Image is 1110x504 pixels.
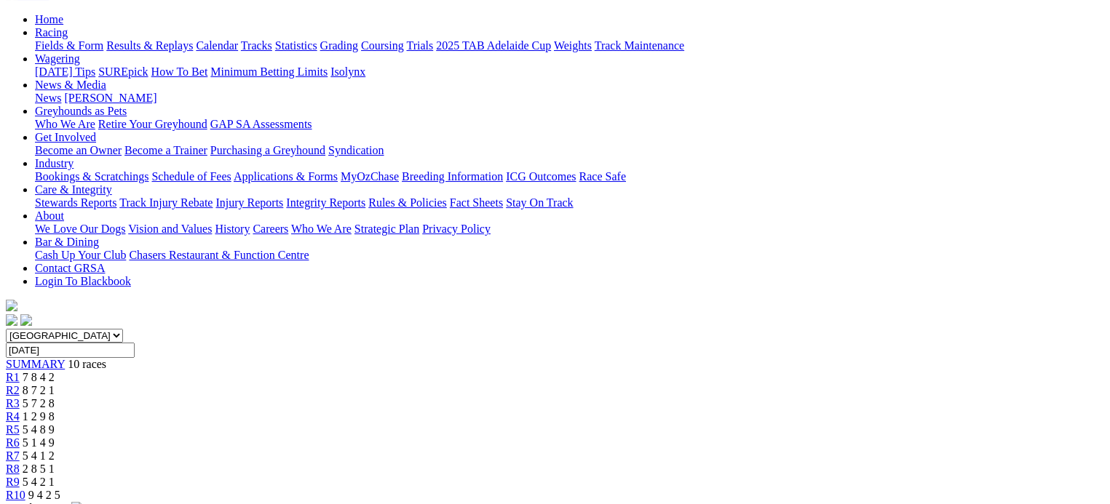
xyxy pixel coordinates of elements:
[35,105,127,117] a: Greyhounds as Pets
[595,39,684,52] a: Track Maintenance
[23,371,55,383] span: 7 8 4 2
[128,223,212,235] a: Vision and Values
[23,463,55,475] span: 2 8 5 1
[450,196,503,209] a: Fact Sheets
[402,170,503,183] a: Breeding Information
[6,436,20,449] a: R6
[6,489,25,501] span: R10
[554,39,592,52] a: Weights
[422,223,491,235] a: Privacy Policy
[35,183,112,196] a: Care & Integrity
[35,26,68,39] a: Racing
[275,39,317,52] a: Statistics
[20,314,32,326] img: twitter.svg
[506,196,573,209] a: Stay On Track
[35,249,1104,262] div: Bar & Dining
[35,223,1104,236] div: About
[210,144,325,156] a: Purchasing a Greyhound
[35,144,122,156] a: Become an Owner
[35,65,1104,79] div: Wagering
[6,410,20,423] a: R4
[341,170,399,183] a: MyOzChase
[35,157,74,169] a: Industry
[436,39,551,52] a: 2025 TAB Adelaide Cup
[210,118,312,130] a: GAP SA Assessments
[35,223,125,235] a: We Love Our Dogs
[6,384,20,396] a: R2
[286,196,365,209] a: Integrity Reports
[35,170,148,183] a: Bookings & Scratchings
[28,489,60,501] span: 9 4 2 5
[35,39,103,52] a: Fields & Form
[35,52,80,65] a: Wagering
[196,39,238,52] a: Calendar
[6,397,20,409] a: R3
[23,423,55,436] span: 5 4 8 9
[6,314,17,326] img: facebook.svg
[215,196,283,209] a: Injury Reports
[6,476,20,488] a: R9
[361,39,404,52] a: Coursing
[35,65,95,78] a: [DATE] Tips
[35,170,1104,183] div: Industry
[35,196,1104,209] div: Care & Integrity
[368,196,447,209] a: Rules & Policies
[151,65,208,78] a: How To Bet
[6,343,135,358] input: Select date
[119,196,213,209] a: Track Injury Rebate
[23,384,55,396] span: 8 7 2 1
[35,249,126,261] a: Cash Up Your Club
[98,118,207,130] a: Retire Your Greyhound
[320,39,358,52] a: Grading
[506,170,576,183] a: ICG Outcomes
[35,118,1104,131] div: Greyhounds as Pets
[406,39,433,52] a: Trials
[23,410,55,423] span: 1 2 9 8
[35,92,1104,105] div: News & Media
[23,476,55,488] span: 5 4 2 1
[6,423,20,436] a: R5
[6,449,20,462] a: R7
[35,118,95,130] a: Who We Are
[35,92,61,104] a: News
[23,449,55,462] span: 5 4 1 2
[328,144,384,156] a: Syndication
[6,463,20,475] a: R8
[35,209,64,222] a: About
[35,275,131,287] a: Login To Blackbook
[35,196,116,209] a: Stewards Reports
[129,249,309,261] a: Chasers Restaurant & Function Centre
[6,358,65,370] a: SUMMARY
[98,65,148,78] a: SUREpick
[291,223,352,235] a: Who We Are
[35,39,1104,52] div: Racing
[6,300,17,311] img: logo-grsa-white.png
[124,144,207,156] a: Become a Trainer
[241,39,272,52] a: Tracks
[64,92,156,104] a: [PERSON_NAME]
[253,223,288,235] a: Careers
[234,170,338,183] a: Applications & Forms
[354,223,419,235] a: Strategic Plan
[6,371,20,383] a: R1
[106,39,193,52] a: Results & Replays
[35,79,106,91] a: News & Media
[210,65,328,78] a: Minimum Betting Limits
[35,131,96,143] a: Get Involved
[151,170,231,183] a: Schedule of Fees
[35,13,63,25] a: Home
[330,65,365,78] a: Isolynx
[35,144,1104,157] div: Get Involved
[68,358,106,370] span: 10 races
[35,236,99,248] a: Bar & Dining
